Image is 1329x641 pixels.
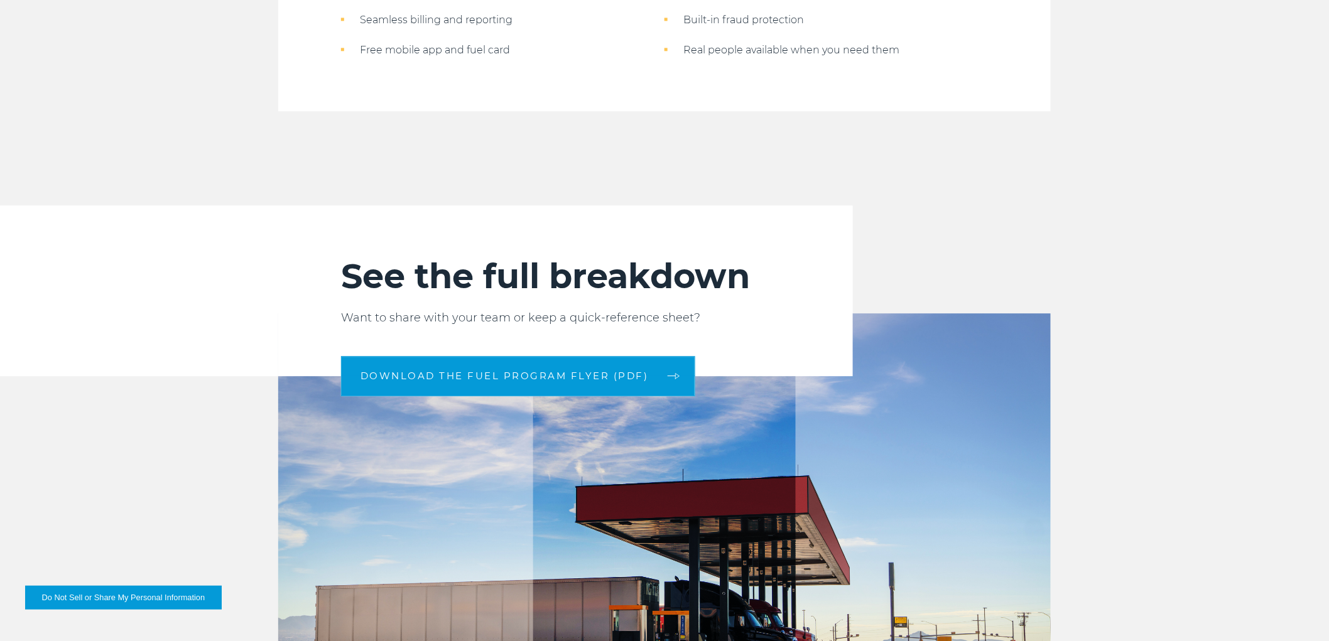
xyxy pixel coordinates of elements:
li: Free mobile app and fuel card [341,43,633,58]
h2: See the full breakdown [341,256,803,297]
li: Seamless billing and reporting [341,13,633,28]
li: Built-in fraud protection [664,13,957,28]
p: Want to share with your team or keep a quick-reference sheet? [341,310,803,326]
a: DOWNLOAD THE FUEL PROGRAM FLYER (PDF) arrow arrow [341,356,695,396]
li: Real people available when you need them [664,43,957,58]
button: Do Not Sell or Share My Personal Information [25,586,222,610]
span: DOWNLOAD THE FUEL PROGRAM FLYER (PDF) [361,371,649,380]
